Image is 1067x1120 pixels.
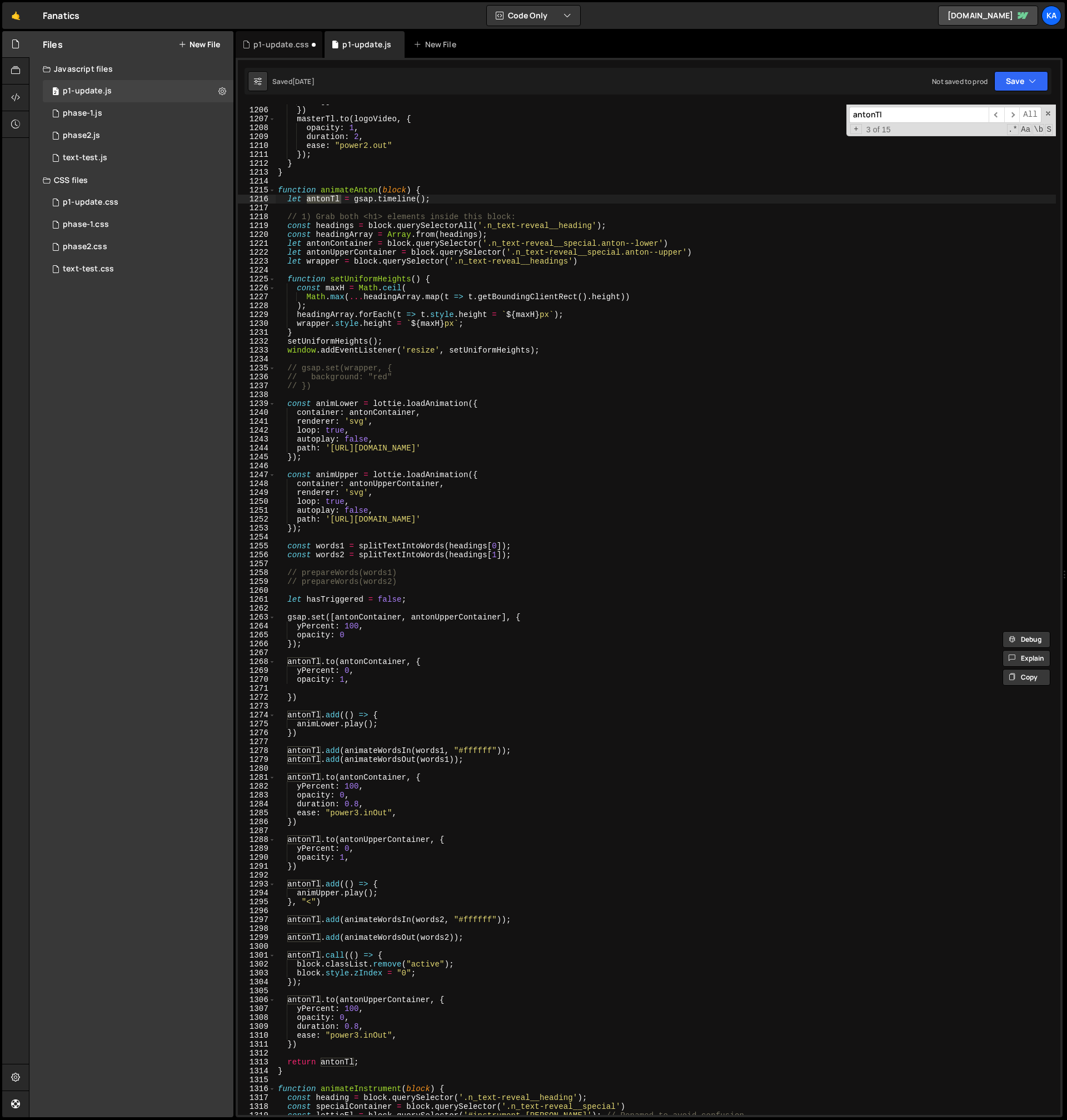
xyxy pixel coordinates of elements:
div: 13108/40278.js [43,80,233,102]
div: 1305 [238,987,276,995]
div: 1252 [238,515,276,524]
div: Saved [272,77,315,86]
div: 1283 [238,791,276,800]
div: 1310 [238,1031,276,1040]
span: ​ [989,107,1004,123]
div: 1271 [238,684,276,693]
div: 1301 [238,951,276,960]
div: 1299 [238,933,276,942]
span: ​ [1004,107,1020,123]
div: 1255 [238,542,276,551]
div: 1307 [238,1004,276,1013]
div: phase-1.css [63,220,109,230]
div: 1221 [238,239,276,248]
div: 1226 [238,284,276,293]
div: 1281 [238,773,276,782]
div: 1225 [238,275,276,284]
div: 1259 [238,577,276,586]
div: 1215 [238,186,276,195]
div: 1274 [238,711,276,720]
div: 1295 [238,898,276,906]
div: 1237 [238,381,276,390]
div: 1212 [238,159,276,168]
div: Javascript files [29,58,233,80]
div: 13108/34111.css [43,236,233,258]
div: 1266 [238,640,276,648]
div: 1269 [238,666,276,675]
div: 1227 [238,293,276,301]
div: 13108/34110.js [43,125,233,147]
div: 1290 [238,853,276,862]
div: 1214 [238,177,276,186]
div: 1217 [238,204,276,212]
div: 1279 [238,755,276,764]
div: 1267 [238,648,276,657]
div: 1211 [238,150,276,159]
div: 1261 [238,595,276,604]
div: 1314 [238,1067,276,1076]
div: 1265 [238,631,276,640]
div: 1287 [238,826,276,835]
div: 1218 [238,212,276,221]
div: 1291 [238,862,276,871]
div: 1238 [238,390,276,399]
div: 1312 [238,1049,276,1058]
div: 1264 [238,622,276,631]
div: 1300 [238,942,276,951]
div: p1-update.js [63,86,112,96]
div: 1303 [238,969,276,978]
div: p1-update.css [253,39,309,50]
div: 1206 [238,106,276,115]
a: Ka [1041,6,1061,26]
div: p1-update.css [63,197,118,207]
button: New File [178,40,220,49]
div: 1276 [238,729,276,737]
div: 13108/33313.css [43,214,233,236]
div: phase-1.js [63,108,102,118]
a: [DOMAIN_NAME] [938,6,1038,26]
div: 1239 [238,399,276,408]
div: 1277 [238,737,276,746]
div: 1219 [238,221,276,230]
div: 1246 [238,462,276,470]
div: 1275 [238,720,276,729]
div: 1317 [238,1093,276,1102]
button: Copy [1003,669,1050,686]
a: 🤙 [2,2,29,29]
div: 1229 [238,310,276,319]
div: 1243 [238,435,276,444]
div: 1230 [238,319,276,328]
span: Alt-Enter [1019,107,1041,123]
div: 1242 [238,426,276,435]
div: 1234 [238,355,276,364]
div: 1260 [238,586,276,595]
div: 1247 [238,470,276,479]
div: 1309 [238,1022,276,1031]
div: 1272 [238,693,276,702]
div: 1251 [238,506,276,515]
div: 1263 [238,613,276,622]
button: Save [994,71,1048,91]
div: 13108/42127.css [43,258,233,280]
button: Code Only [487,6,580,26]
div: 1209 [238,132,276,141]
div: 13108/40279.css [43,191,233,214]
div: 1222 [238,248,276,257]
button: Debug [1003,631,1050,648]
div: 1244 [238,444,276,453]
div: 1298 [238,924,276,933]
div: Not saved to prod [932,77,988,86]
span: 2 [52,88,59,97]
div: 1240 [238,408,276,417]
div: 1210 [238,141,276,150]
div: 1319 [238,1111,276,1120]
div: text-test.css [63,264,114,274]
div: 1208 [238,123,276,132]
div: 1213 [238,168,276,177]
div: 1258 [238,568,276,577]
div: 1296 [238,906,276,915]
span: Toggle Replace mode [850,124,862,134]
div: 1292 [238,871,276,880]
div: 1285 [238,809,276,817]
div: [DATE] [292,77,315,86]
